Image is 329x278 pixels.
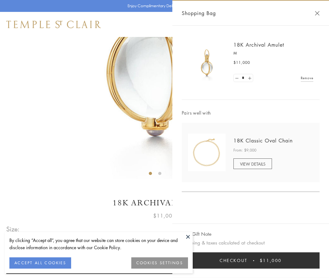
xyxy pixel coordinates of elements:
[234,74,240,82] a: Set quantity to 0
[246,74,253,82] a: Set quantity to 2
[220,257,248,264] span: Checkout
[131,257,188,269] button: COOKIES SETTINGS
[182,9,216,17] span: Shopping Bag
[240,161,265,167] span: VIEW DETAILS
[233,147,256,153] span: From: $9,000
[6,21,101,28] img: Temple St. Clair
[128,3,199,9] p: Enjoy Complimentary Delivery & Returns
[6,224,20,234] span: Size:
[233,50,313,56] p: M
[315,11,320,16] button: Close Shopping Bag
[182,252,320,269] button: Checkout $11,000
[9,237,188,251] div: By clicking “Accept all”, you agree that our website can store cookies on your device and disclos...
[233,158,272,169] a: VIEW DETAILS
[260,257,282,264] span: $11,000
[188,44,226,81] img: 18K Archival Amulet
[188,134,226,171] img: N88865-OV18
[233,59,250,66] span: $11,000
[153,212,176,220] span: $11,000
[9,257,71,269] button: ACCEPT ALL COOKIES
[233,137,293,144] a: 18K Classic Oval Chain
[182,230,211,238] button: Add Gift Note
[182,239,320,247] p: Shipping & taxes calculated at checkout
[301,75,313,81] a: Remove
[182,109,320,116] span: Pairs well with
[233,41,284,48] a: 18K Archival Amulet
[6,198,323,209] h1: 18K Archival Amulet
